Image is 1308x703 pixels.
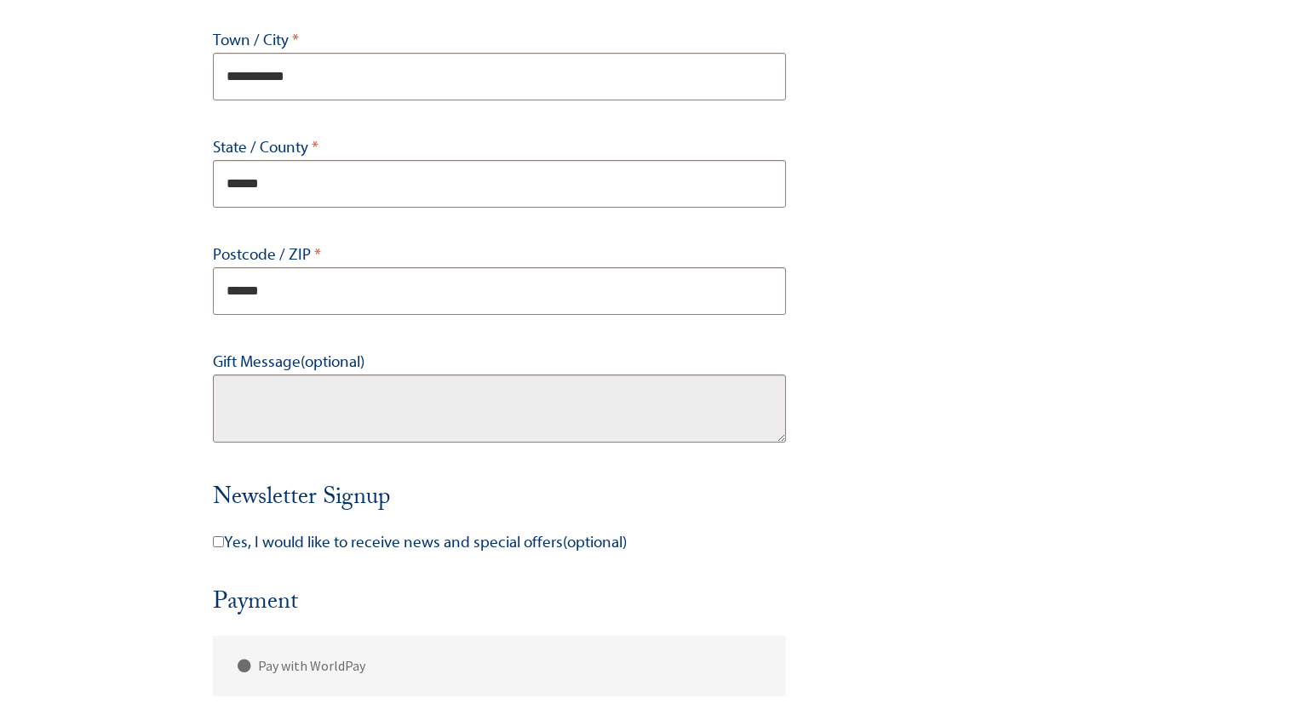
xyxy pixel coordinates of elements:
label: State / County [213,134,786,160]
label: Pay with WorldPay [218,636,786,696]
label: Town / City [213,27,786,53]
h3: Payment [213,587,786,636]
span: (optional) [563,533,627,552]
label: Gift Message [213,349,786,374]
h3: Newsletter Signup [213,483,786,517]
label: Yes, I would like to receive news and special offers [213,529,786,564]
label: Postcode / ZIP [213,242,786,267]
input: Yes, I would like to receive news and special offers(optional) [213,536,224,547]
span: (optional) [301,352,364,371]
